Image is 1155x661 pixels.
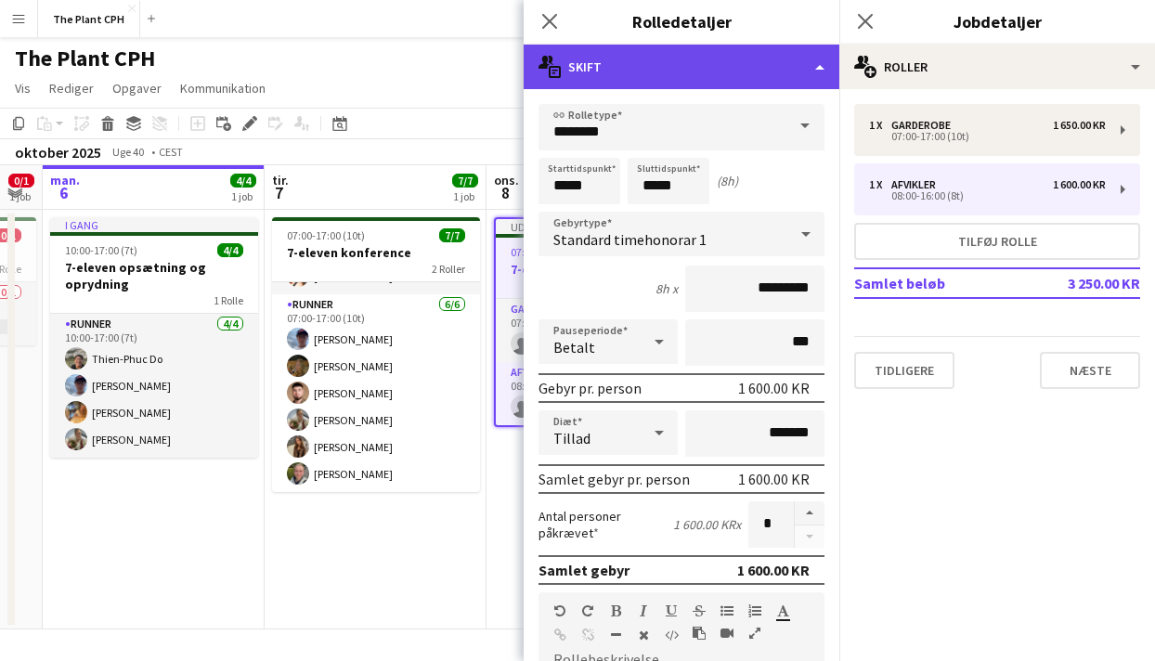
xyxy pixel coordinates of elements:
[50,172,80,188] span: man.
[524,9,839,33] h3: Rolledetaljer
[869,178,891,191] div: 1 x
[738,379,810,397] div: 1 600.00 KR
[891,178,943,191] div: Afvikler
[553,603,566,618] button: Fortryd
[15,80,31,97] span: Vis
[539,379,642,397] div: Gebyr pr. person
[869,132,1106,141] div: 07:00-17:00 (10t)
[693,626,706,641] button: Sæt ind som almindelig tekst
[49,80,94,97] span: Rediger
[38,1,140,37] button: The Plant CPH
[105,76,169,100] a: Opgaver
[673,516,741,533] div: 1 600.00 KR x
[50,217,258,232] div: I gang
[7,76,38,100] a: Vis
[693,603,706,618] button: Gennemstreget
[272,172,289,188] span: tir.
[776,603,789,618] button: Tekstfarve
[655,280,678,297] div: 8h x
[839,45,1155,89] div: Roller
[494,172,519,188] span: ons.
[539,508,673,541] label: Antal personer påkrævet
[50,217,258,458] app-job-card: I gang10:00-17:00 (7t)4/47-eleven opsætning og oprydning1 RolleRunner4/410:00-17:00 (7t)Thien-Phu...
[50,259,258,292] h3: 7-eleven opsætning og oprydning
[452,174,478,188] span: 7/7
[496,362,700,425] app-card-role: Afvikler0/108:00-16:00 (8t)
[287,228,365,242] span: 07:00-17:00 (10t)
[511,245,589,259] span: 07:00-17:00 (10t)
[496,219,700,234] div: Udkast
[539,470,690,488] div: Samlet gebyr pr. person
[539,561,629,579] div: Samlet gebyr
[891,119,958,132] div: Garderobe
[217,243,243,257] span: 4/4
[272,244,480,261] h3: 7-eleven konference
[112,80,162,97] span: Opgaver
[717,173,738,189] div: (8h)
[553,429,590,447] span: Tillad
[15,143,101,162] div: oktober 2025
[524,45,839,89] div: Skift
[637,603,650,618] button: Kursiv
[272,217,480,492] app-job-card: 07:00-17:00 (10t)7/77-eleven konference2 RollerGarderobe1/107:00-17:00 (10t)[PERSON_NAME]Runner6/...
[609,603,622,618] button: Fed
[47,182,80,203] span: 6
[496,261,700,278] h3: 7-eleven konference
[748,626,761,641] button: Fuld skærm
[180,80,266,97] span: Kommunikation
[15,45,155,72] h1: The Plant CPH
[720,626,733,641] button: Indsæt video
[1053,119,1106,132] div: 1 650.00 KR
[738,470,810,488] div: 1 600.00 KR
[1053,178,1106,191] div: 1 600.00 KR
[665,603,678,618] button: Understregning
[854,268,1033,298] td: Samlet beløb
[42,76,101,100] a: Rediger
[553,338,595,356] span: Betalt
[581,603,594,618] button: Gentag
[50,314,258,458] app-card-role: Runner4/410:00-17:00 (7t)Thien-Phuc Do[PERSON_NAME][PERSON_NAME][PERSON_NAME]
[272,294,480,492] app-card-role: Runner6/607:00-17:00 (10t)[PERSON_NAME][PERSON_NAME][PERSON_NAME][PERSON_NAME][PERSON_NAME][PERSO...
[1040,352,1140,389] button: Næste
[494,217,702,427] app-job-card: Udkast07:00-17:00 (10t)0/27-eleven konference2 RollerGarderobe0/107:00-17:00 (10t) Afvikler0/108:...
[230,174,256,188] span: 4/4
[159,145,183,159] div: CEST
[839,9,1155,33] h3: Jobdetaljer
[720,603,733,618] button: Uordnet liste
[491,182,519,203] span: 8
[795,501,824,525] button: Forøg
[854,352,954,389] button: Tidligere
[737,561,810,579] div: 1 600.00 KR
[869,119,891,132] div: 1 x
[65,243,137,257] span: 10:00-17:00 (7t)
[637,628,650,642] button: Ryd formatering
[432,262,465,276] span: 2 Roller
[496,299,700,362] app-card-role: Garderobe0/107:00-17:00 (10t)
[854,223,1140,260] button: Tilføj rolle
[269,182,289,203] span: 7
[748,603,761,618] button: Ordnet liste
[609,628,622,642] button: Vandret linje
[1033,268,1141,298] td: 3 250.00 KR
[553,230,707,249] span: Standard timehonorar 1
[8,174,34,188] span: 0/1
[453,189,477,203] div: 1 job
[439,228,465,242] span: 7/7
[105,145,151,159] span: Uge 40
[869,191,1106,201] div: 08:00-16:00 (8t)
[214,293,243,307] span: 1 Rolle
[665,628,678,642] button: HTML-kode
[173,76,273,100] a: Kommunikation
[231,189,255,203] div: 1 job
